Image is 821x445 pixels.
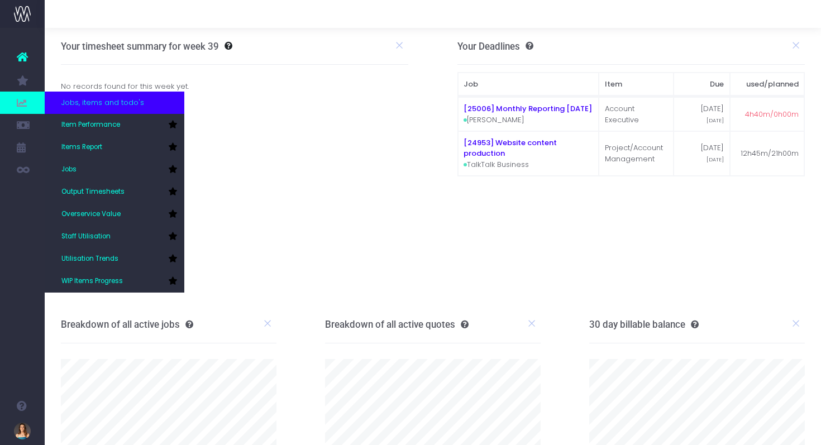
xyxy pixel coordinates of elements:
h3: Breakdown of all active quotes [325,319,469,330]
a: Output Timesheets [45,181,184,203]
td: TalkTalk Business [458,131,599,176]
th: used/planned: activate to sort column ascending [730,73,805,96]
span: Item Performance [61,120,120,130]
a: [25006] Monthly Reporting [DATE] [464,103,592,114]
a: Item Performance [45,114,184,136]
th: Job: activate to sort column ascending [458,73,599,96]
a: Utilisation Trends [45,248,184,270]
span: Overservice Value [61,209,121,219]
th: Item: activate to sort column ascending [599,73,674,96]
h3: Your Deadlines [457,41,533,52]
a: Overservice Value [45,203,184,226]
a: Staff Utilisation [45,226,184,248]
h3: 30 day billable balance [589,319,699,330]
span: Output Timesheets [61,187,125,197]
td: Account Executive [599,97,674,131]
span: Items Report [61,142,102,152]
h3: Your timesheet summary for week 39 [61,41,219,52]
span: Staff Utilisation [61,232,111,242]
span: 4h40m/0h00m [745,109,799,120]
span: Utilisation Trends [61,254,118,264]
span: Jobs [61,165,77,175]
a: Items Report [45,136,184,159]
span: [DATE] [707,117,724,125]
h3: Breakdown of all active jobs [61,319,193,330]
span: 12h45m/21h00m [741,148,799,159]
td: [PERSON_NAME] [458,97,599,131]
div: No records found for this week yet. [52,81,417,92]
th: Due: activate to sort column ascending [674,73,729,96]
td: Project/Account Management [599,131,674,176]
a: [24953] Website content production [464,137,557,159]
span: WIP Items Progress [61,276,123,286]
span: [DATE] [707,156,724,164]
span: Jobs, items and todo's [61,97,144,108]
a: WIP Items Progress [45,270,184,293]
a: Jobs [45,159,184,181]
img: images/default_profile_image.png [14,423,31,439]
td: [DATE] [674,131,729,176]
td: [DATE] [674,97,729,131]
